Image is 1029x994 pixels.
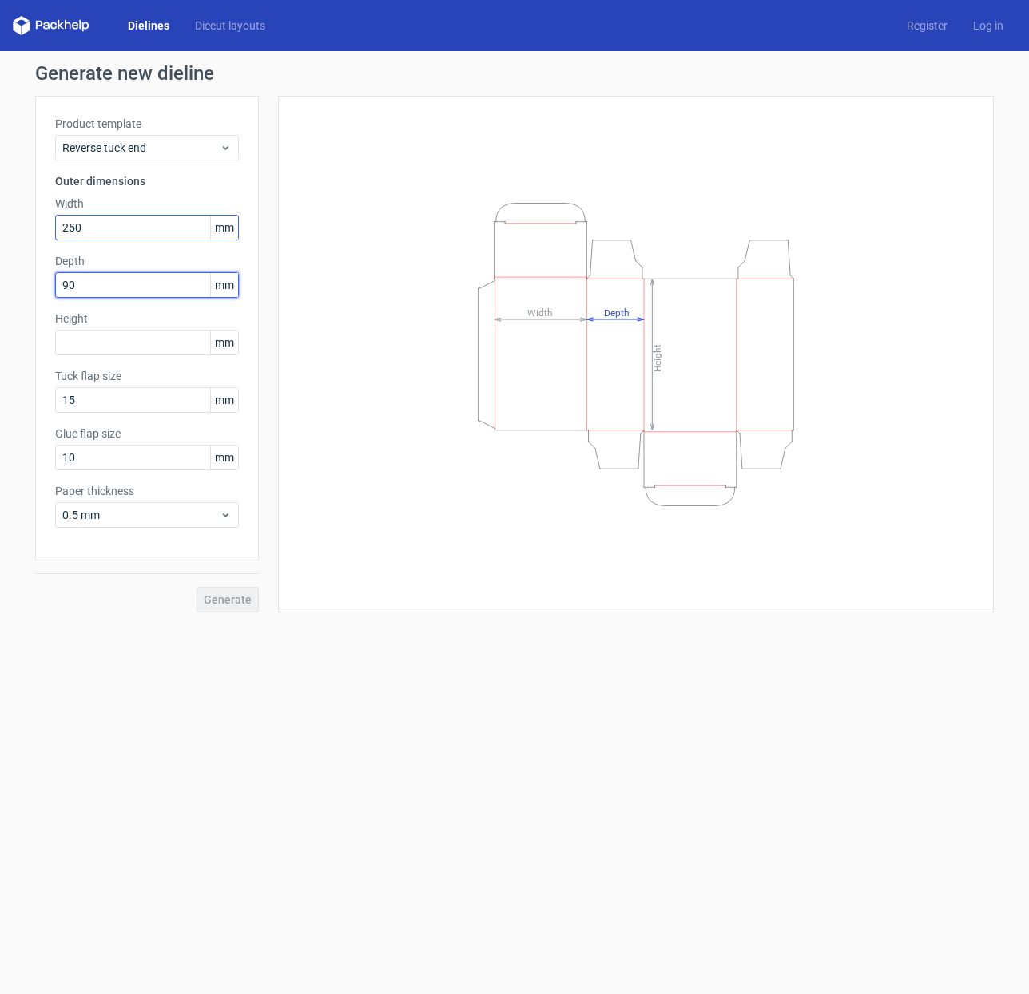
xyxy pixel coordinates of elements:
[210,331,238,354] span: mm
[652,343,663,371] tspan: Height
[210,446,238,469] span: mm
[182,18,278,34] a: Diecut layouts
[55,116,239,132] label: Product template
[62,140,220,156] span: Reverse tuck end
[55,311,239,327] label: Height
[35,64,994,83] h1: Generate new dieline
[55,196,239,212] label: Width
[55,253,239,269] label: Depth
[894,18,960,34] a: Register
[960,18,1016,34] a: Log in
[604,307,630,318] tspan: Depth
[527,307,553,318] tspan: Width
[55,483,239,499] label: Paper thickness
[55,368,239,384] label: Tuck flap size
[210,216,238,240] span: mm
[115,18,182,34] a: Dielines
[62,507,220,523] span: 0.5 mm
[55,426,239,442] label: Glue flap size
[210,388,238,412] span: mm
[55,173,239,189] h3: Outer dimensions
[210,273,238,297] span: mm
